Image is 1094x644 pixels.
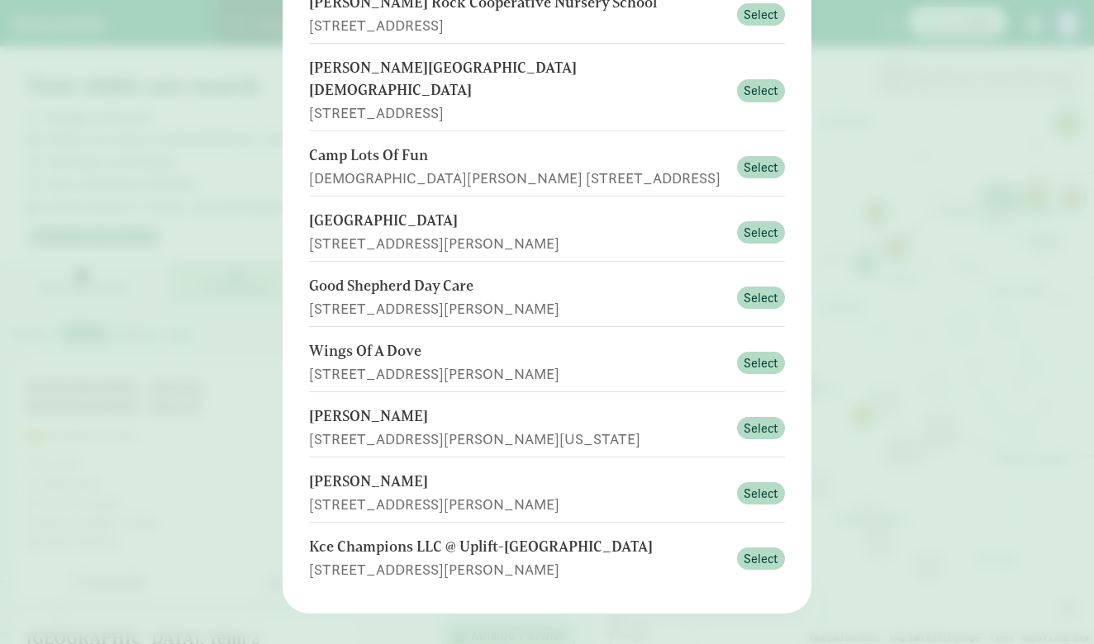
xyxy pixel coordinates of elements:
div: [STREET_ADDRESS][PERSON_NAME] [309,232,727,254]
button: Select [737,286,785,310]
span: Select [744,353,778,373]
button: Select [737,417,785,440]
div: [PERSON_NAME] [309,471,727,493]
button: Wings Of A Dove [STREET_ADDRESS][PERSON_NAME] Select [309,334,785,392]
span: Select [744,549,778,569]
button: Select [737,482,785,505]
button: [PERSON_NAME] [STREET_ADDRESS][PERSON_NAME] Select [309,464,785,523]
div: [STREET_ADDRESS] [309,102,727,124]
div: Kce Champions LLC @ Uplift-[GEOGRAPHIC_DATA] [309,536,727,558]
button: Select [737,221,785,244]
div: [STREET_ADDRESS][PERSON_NAME] [309,493,727,515]
button: Select [737,352,785,375]
div: [PERSON_NAME][GEOGRAPHIC_DATA][DEMOGRAPHIC_DATA] [309,57,727,102]
div: [STREET_ADDRESS][PERSON_NAME][US_STATE] [309,428,727,450]
div: [GEOGRAPHIC_DATA] [309,210,727,232]
div: [PERSON_NAME] [309,405,727,428]
button: Good Shepherd Day Care [STREET_ADDRESS][PERSON_NAME] Select [309,268,785,327]
button: [PERSON_NAME] [STREET_ADDRESS][PERSON_NAME][US_STATE] Select [309,399,785,457]
div: [STREET_ADDRESS][PERSON_NAME] [309,558,727,580]
button: Select [737,3,785,26]
button: Select [737,79,785,102]
button: Camp Lots Of Fun [DEMOGRAPHIC_DATA][PERSON_NAME] [STREET_ADDRESS] Select [309,138,785,197]
div: [DEMOGRAPHIC_DATA][PERSON_NAME] [STREET_ADDRESS] [309,167,727,189]
div: [STREET_ADDRESS][PERSON_NAME] [309,362,727,385]
button: Select [737,156,785,179]
button: Kce Champions LLC @ Uplift-[GEOGRAPHIC_DATA] [STREET_ADDRESS][PERSON_NAME] Select [309,529,785,587]
span: Select [744,223,778,243]
span: Select [744,288,778,308]
button: [GEOGRAPHIC_DATA] [STREET_ADDRESS][PERSON_NAME] Select [309,203,785,262]
button: [PERSON_NAME][GEOGRAPHIC_DATA][DEMOGRAPHIC_DATA] [STREET_ADDRESS] Select [309,50,785,131]
span: Select [744,158,778,178]
div: [STREET_ADDRESS] [309,14,727,36]
div: Camp Lots Of Fun [309,144,727,167]
div: [STREET_ADDRESS][PERSON_NAME] [309,297,727,320]
span: Select [744,81,778,101]
span: Select [744,5,778,25]
div: Wings Of A Dove [309,340,727,362]
span: Select [744,419,778,438]
span: Select [744,484,778,504]
button: Select [737,547,785,571]
div: Good Shepherd Day Care [309,275,727,297]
